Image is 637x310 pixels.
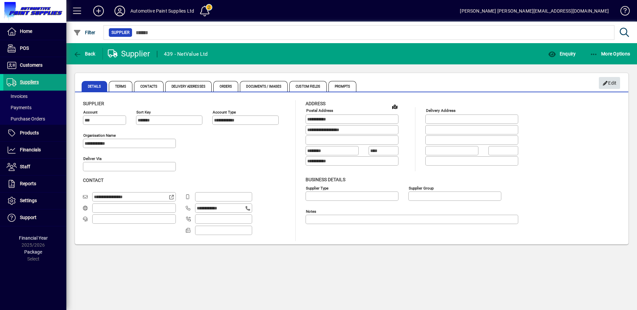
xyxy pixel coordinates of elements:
[20,79,39,85] span: Suppliers
[7,94,28,99] span: Invoices
[20,130,39,135] span: Products
[213,81,239,92] span: Orders
[109,81,133,92] span: Terms
[20,29,32,34] span: Home
[602,78,617,89] span: Edit
[20,215,36,220] span: Support
[389,101,400,112] a: View on map
[83,178,104,183] span: Contact
[72,48,97,60] button: Back
[328,81,357,92] span: Prompts
[590,51,630,56] span: More Options
[165,81,212,92] span: Delivery Addresses
[20,181,36,186] span: Reports
[130,6,194,16] div: Automotive Paint Supplies Ltd
[588,48,632,60] button: More Options
[460,6,609,16] div: [PERSON_NAME] [PERSON_NAME][EMAIL_ADDRESS][DOMAIN_NAME]
[88,5,109,17] button: Add
[599,77,620,89] button: Edit
[7,105,32,110] span: Payments
[3,142,66,158] a: Financials
[66,48,103,60] app-page-header-button: Back
[20,198,37,203] span: Settings
[20,45,29,51] span: POS
[213,110,236,115] mat-label: Account Type
[109,5,130,17] button: Profile
[3,113,66,124] a: Purchase Orders
[3,91,66,102] a: Invoices
[7,116,45,121] span: Purchase Orders
[306,209,316,213] mat-label: Notes
[73,30,96,35] span: Filter
[3,193,66,209] a: Settings
[3,57,66,74] a: Customers
[240,81,288,92] span: Documents / Images
[20,62,42,68] span: Customers
[289,81,326,92] span: Custom Fields
[73,51,96,56] span: Back
[108,48,150,59] div: Supplier
[24,249,42,255] span: Package
[83,156,102,161] mat-label: Deliver via
[615,1,629,23] a: Knowledge Base
[134,81,164,92] span: Contacts
[83,133,116,138] mat-label: Organisation name
[3,125,66,141] a: Products
[82,81,107,92] span: Details
[306,177,345,182] span: Business details
[546,48,577,60] button: Enquiry
[548,51,576,56] span: Enquiry
[409,186,434,190] mat-label: Supplier group
[3,159,66,175] a: Staff
[83,101,104,106] span: Supplier
[72,27,97,39] button: Filter
[3,102,66,113] a: Payments
[83,110,98,115] mat-label: Account
[20,164,30,169] span: Staff
[3,40,66,57] a: POS
[111,29,129,36] span: Supplier
[306,186,328,190] mat-label: Supplier type
[164,49,208,59] div: 439 - NetValue Ltd
[3,23,66,40] a: Home
[19,235,48,241] span: Financial Year
[306,101,325,106] span: Address
[136,110,151,115] mat-label: Sort key
[20,147,41,152] span: Financials
[3,176,66,192] a: Reports
[3,209,66,226] a: Support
